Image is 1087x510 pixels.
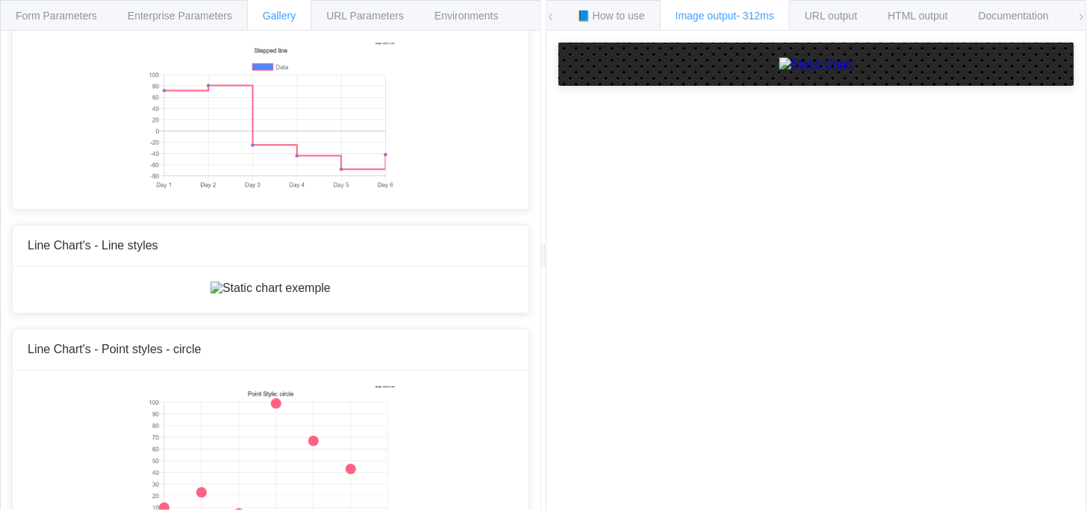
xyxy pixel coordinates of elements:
[28,343,201,355] span: Line Chart's - Point styles - circle
[573,57,1059,71] a: Static Chart
[779,57,854,71] img: Static Chart
[28,239,158,252] span: Line Chart's - Line styles
[263,10,296,22] span: Gallery
[146,42,395,191] img: Static chart exemple
[16,10,97,22] span: Form Parameters
[888,10,948,22] span: HTML output
[577,10,645,22] span: 📘 How to use
[805,10,857,22] span: URL output
[326,10,404,22] span: URL Parameters
[211,282,331,295] img: Static chart exemple
[435,10,499,22] span: Environments
[979,10,1049,22] span: Documentation
[737,10,775,22] span: - 312ms
[128,10,232,22] span: Enterprise Parameters
[676,10,774,22] span: Image output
